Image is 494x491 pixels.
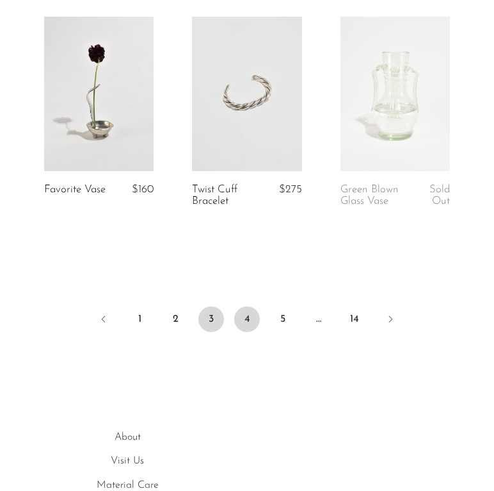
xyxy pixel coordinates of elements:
[97,480,159,490] a: Material Care
[132,184,154,195] span: $160
[111,456,144,466] a: Visit Us
[192,184,261,208] a: Twist Cuff Bracelet
[44,184,106,196] a: Favorite Vase
[234,306,260,332] a: 4
[198,306,224,332] span: 3
[340,184,410,208] a: Green Blown Glass Vase
[115,432,141,442] a: About
[91,306,116,335] a: Previous
[342,306,367,332] a: 14
[279,184,302,195] span: $275
[127,306,152,332] a: 1
[270,306,296,332] a: 5
[378,306,403,335] a: Next
[306,306,331,332] span: …
[163,306,188,332] a: 2
[429,184,450,206] span: Sold Out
